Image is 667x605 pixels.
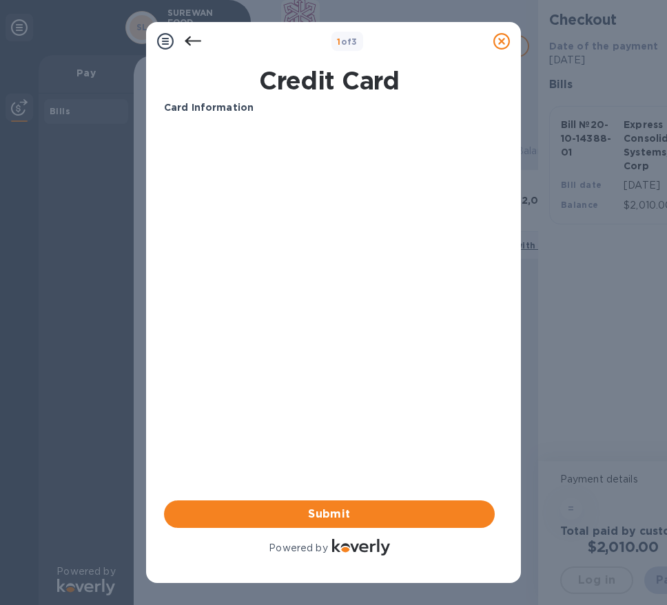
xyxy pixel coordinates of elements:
b: Card Information [164,102,254,113]
img: Logo [332,539,390,555]
b: of 3 [337,36,358,47]
span: Submit [175,506,484,522]
button: Submit [164,500,495,528]
span: 1 [337,36,340,47]
h1: Credit Card [158,66,500,95]
p: Powered by [269,541,327,555]
iframe: Your browser does not support iframes [164,126,495,332]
